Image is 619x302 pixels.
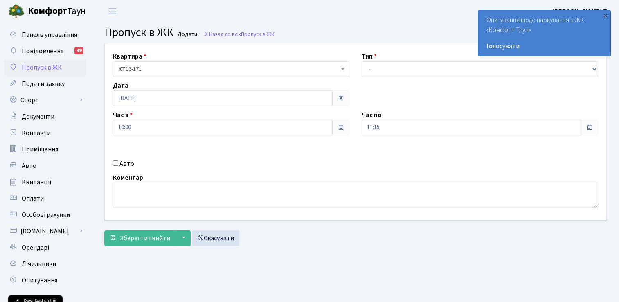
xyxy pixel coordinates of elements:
span: Опитування [22,276,57,285]
a: [DOMAIN_NAME] [4,223,86,239]
a: Повідомлення49 [4,43,86,59]
span: Особові рахунки [22,210,70,219]
div: Опитування щодо паркування в ЖК «Комфорт Таун» [478,10,610,56]
small: Додати . [176,31,200,38]
b: Комфорт [28,5,67,18]
span: Пропуск в ЖК [22,63,62,72]
span: Оплати [22,194,44,203]
span: Лічильники [22,259,56,268]
a: Назад до всіхПропуск в ЖК [203,30,275,38]
span: Зберегти і вийти [120,234,170,243]
a: Голосувати [486,41,602,51]
div: × [601,11,610,19]
button: Зберегти і вийти [104,230,176,246]
span: Таун [28,5,86,18]
span: <b>КТ</b>&nbsp;&nbsp;&nbsp;&nbsp;16-171 [113,61,349,77]
label: Час з [113,110,133,120]
span: Пропуск в ЖК [104,24,173,41]
span: Панель управління [22,30,77,39]
span: Пропуск в ЖК [241,30,275,38]
label: Авто [119,159,134,169]
a: Панель управління [4,27,86,43]
span: Документи [22,112,54,121]
div: 49 [74,47,83,54]
img: logo.png [8,3,25,20]
label: Тип [362,52,377,61]
a: Документи [4,108,86,125]
a: Подати заявку [4,76,86,92]
label: Коментар [113,173,143,183]
span: Подати заявку [22,79,65,88]
span: <b>КТ</b>&nbsp;&nbsp;&nbsp;&nbsp;16-171 [118,65,339,73]
a: Приміщення [4,141,86,158]
span: Квитанції [22,178,52,187]
a: Спорт [4,92,86,108]
a: Орендарі [4,239,86,256]
span: Приміщення [22,145,58,154]
label: Час по [362,110,382,120]
a: Скасувати [192,230,239,246]
span: Повідомлення [22,47,63,56]
button: Переключити навігацію [102,5,123,18]
a: Пропуск в ЖК [4,59,86,76]
a: Лічильники [4,256,86,272]
a: Опитування [4,272,86,288]
span: Авто [22,161,36,170]
span: Орендарі [22,243,49,252]
a: Авто [4,158,86,174]
a: Контакти [4,125,86,141]
b: КТ [118,65,126,73]
a: [PERSON_NAME] П. [552,7,609,16]
label: Дата [113,81,128,90]
a: Квитанції [4,174,86,190]
label: Квартира [113,52,146,61]
span: Контакти [22,128,51,137]
a: Особові рахунки [4,207,86,223]
a: Оплати [4,190,86,207]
